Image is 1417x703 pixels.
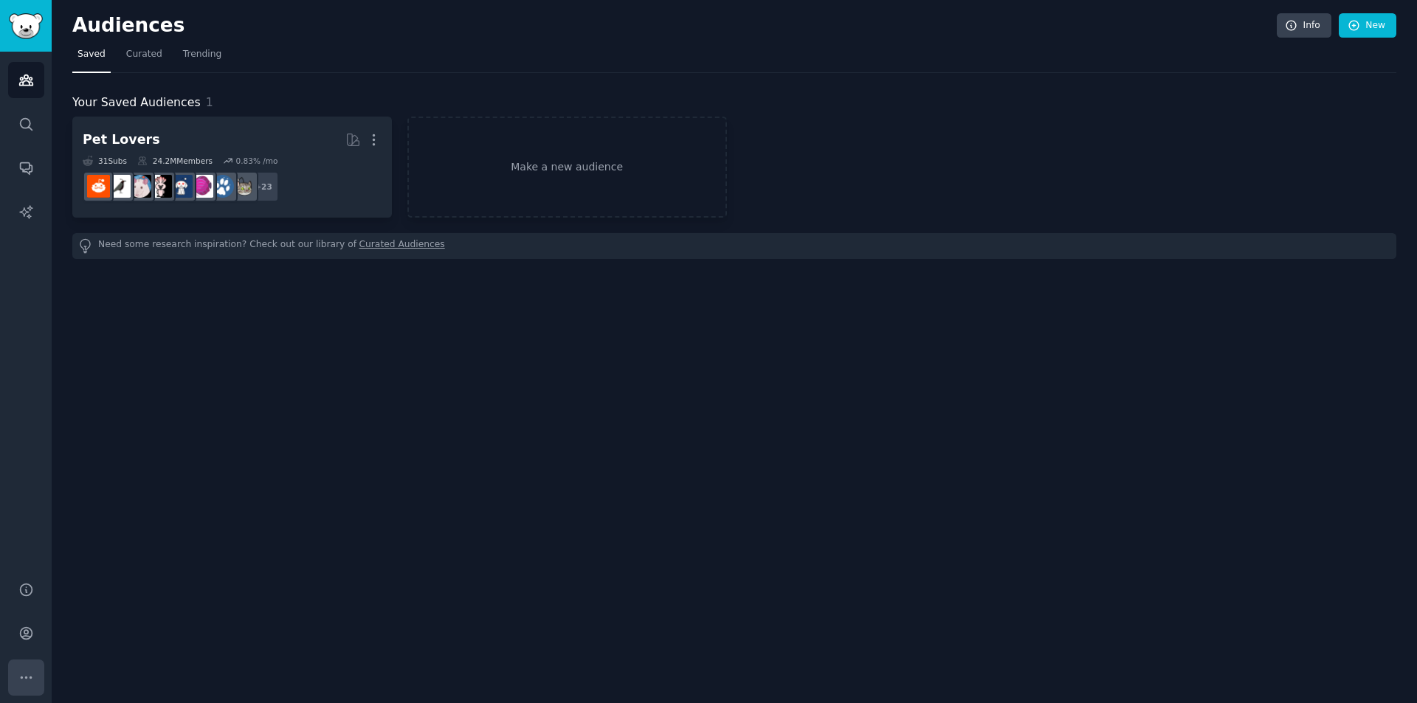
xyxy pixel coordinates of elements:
span: Saved [77,48,106,61]
div: Need some research inspiration? Check out our library of [72,233,1396,259]
img: dogs [211,175,234,198]
h2: Audiences [72,14,1277,38]
img: cats [232,175,255,198]
img: Aquariums [190,175,213,198]
a: Trending [178,43,227,73]
a: New [1339,13,1396,38]
div: Pet Lovers [83,131,160,149]
a: Make a new audience [407,117,727,218]
img: RATS [128,175,151,198]
span: Your Saved Audiences [72,94,201,112]
div: 0.83 % /mo [235,156,277,166]
div: + 23 [248,171,279,202]
a: Curated [121,43,168,73]
a: Curated Audiences [359,238,445,254]
span: Trending [183,48,221,61]
img: BeardedDragons [87,175,110,198]
img: GummySearch logo [9,13,43,39]
img: dogswithjobs [170,175,193,198]
img: parrots [149,175,172,198]
div: 31 Sub s [83,156,127,166]
a: Saved [72,43,111,73]
div: 24.2M Members [137,156,213,166]
img: birding [108,175,131,198]
a: Pet Lovers31Subs24.2MMembers0.83% /mo+23catsdogsAquariumsdogswithjobsparrotsRATSbirdingBeardedDra... [72,117,392,218]
span: Curated [126,48,162,61]
span: 1 [206,95,213,109]
a: Info [1277,13,1331,38]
